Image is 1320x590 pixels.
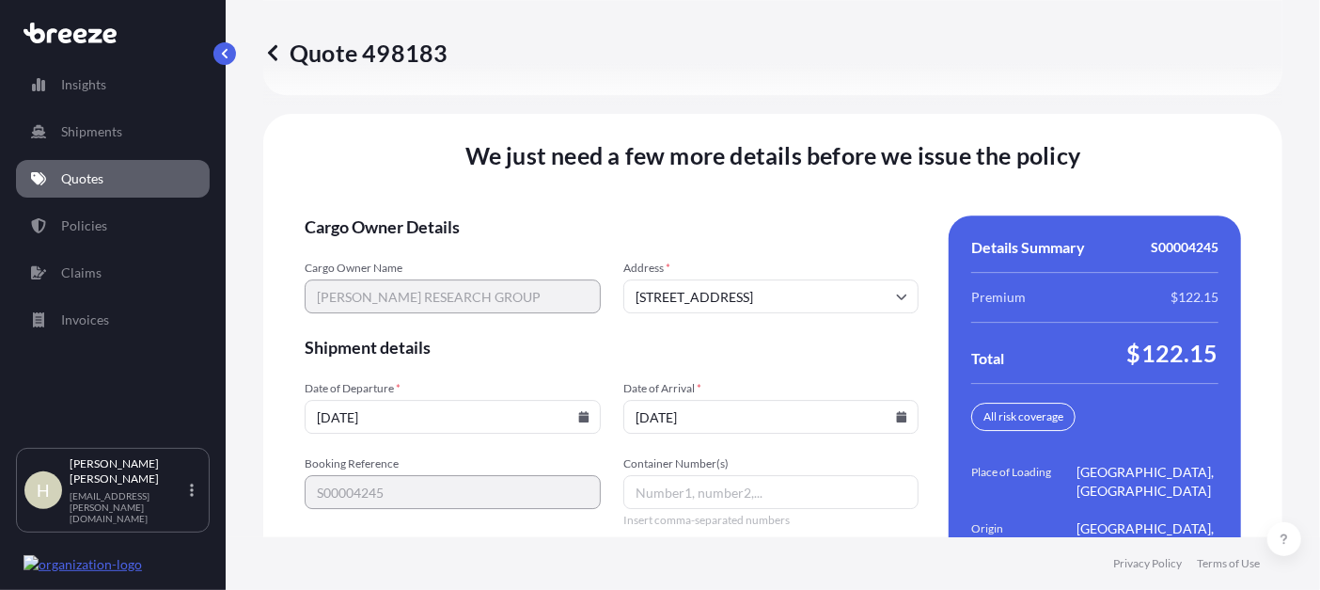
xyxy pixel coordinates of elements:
[1151,238,1218,257] span: S00004245
[16,254,210,292] a: Claims
[16,207,210,245] a: Policies
[24,555,142,574] img: organization-logo
[465,140,1081,170] span: We just need a few more details before we issue the policy
[61,169,103,188] p: Quotes
[971,403,1076,431] div: All risk coverage
[37,481,50,500] span: H
[971,349,1004,368] span: Total
[1113,556,1182,571] a: Privacy Policy
[971,519,1076,557] span: Origin
[971,238,1085,257] span: Details Summary
[305,475,601,509] input: Your internal reference
[70,490,186,524] p: [EMAIL_ADDRESS][PERSON_NAME][DOMAIN_NAME]
[305,400,601,434] input: mm/dd/yyyy
[623,400,919,434] input: mm/dd/yyyy
[61,122,122,141] p: Shipments
[623,475,919,509] input: Number1, number2,...
[305,336,919,359] span: Shipment details
[623,456,919,471] span: Container Number(s)
[16,66,210,104] a: Insights
[971,463,1076,501] span: Place of Loading
[61,216,107,235] p: Policies
[305,381,601,396] span: Date of Departure
[1127,338,1218,368] span: $122.15
[305,456,601,471] span: Booking Reference
[623,381,919,396] span: Date of Arrival
[305,261,601,276] span: Cargo Owner Name
[61,311,109,329] p: Invoices
[1197,556,1260,571] a: Terms of Use
[70,456,186,486] p: [PERSON_NAME] [PERSON_NAME]
[61,75,106,94] p: Insights
[623,513,919,528] span: Insert comma-separated numbers
[1171,288,1218,307] span: $122.15
[16,160,210,198] a: Quotes
[1076,519,1218,557] span: [GEOGRAPHIC_DATA], [GEOGRAPHIC_DATA]
[16,113,210,151] a: Shipments
[16,301,210,339] a: Invoices
[305,215,919,238] span: Cargo Owner Details
[1076,463,1218,501] span: [GEOGRAPHIC_DATA], [GEOGRAPHIC_DATA]
[61,263,102,282] p: Claims
[263,38,448,68] p: Quote 498183
[971,288,1026,307] span: Premium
